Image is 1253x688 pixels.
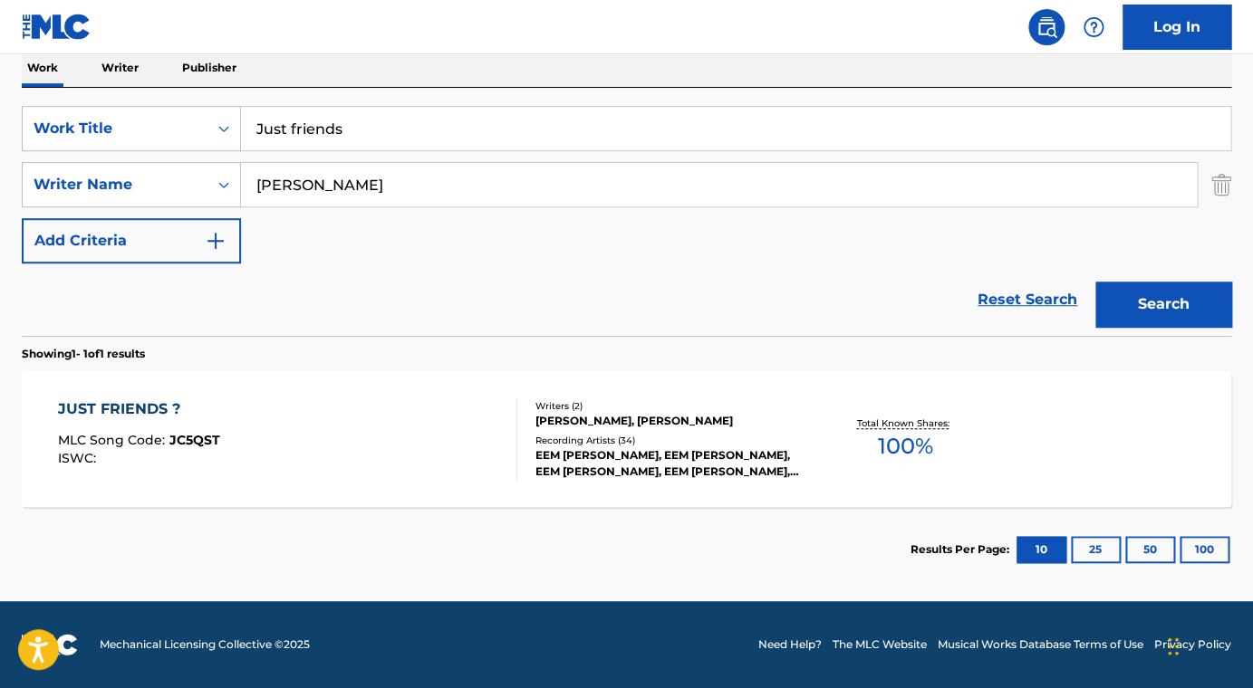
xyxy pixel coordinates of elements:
[22,218,241,263] button: Add Criteria
[1017,536,1066,563] button: 10
[535,399,805,413] div: Writers ( 2 )
[1180,536,1229,563] button: 100
[1095,282,1231,327] button: Search
[34,174,197,196] div: Writer Name
[758,636,822,653] a: Need Help?
[938,636,1143,653] a: Musical Works Database Terms of Use
[96,49,144,87] p: Writer
[1162,601,1253,688] iframe: Chat Widget
[878,430,933,463] span: 100 %
[1211,162,1231,207] img: Delete Criterion
[911,541,1014,558] p: Results Per Page:
[535,434,805,447] div: Recording Artists ( 34 )
[1083,16,1104,38] img: help
[169,432,220,448] span: JC5QST
[1036,16,1057,38] img: search
[1071,536,1121,563] button: 25
[1028,9,1065,45] a: Public Search
[22,106,1231,336] form: Search Form
[22,634,78,655] img: logo
[1168,619,1179,674] div: Drag
[857,416,954,430] p: Total Known Shares:
[100,636,310,653] span: Mechanical Licensing Collective © 2025
[34,118,197,139] div: Work Title
[833,636,927,653] a: The MLC Website
[1075,9,1112,45] div: Help
[177,49,242,87] p: Publisher
[535,413,805,429] div: [PERSON_NAME], [PERSON_NAME]
[1154,636,1231,653] a: Privacy Policy
[969,280,1086,320] a: Reset Search
[58,398,220,420] div: JUST FRIENDS ?
[205,230,227,252] img: 9d2ae6d4665cec9f34b9.svg
[22,14,92,40] img: MLC Logo
[22,49,63,87] p: Work
[58,450,101,466] span: ISWC :
[22,371,1231,507] a: JUST FRIENDS ?MLC Song Code:JC5QSTISWC:Writers (2)[PERSON_NAME], [PERSON_NAME]Recording Artists (...
[22,346,145,362] p: Showing 1 - 1 of 1 results
[535,447,805,480] div: EEM [PERSON_NAME], EEM [PERSON_NAME], EEM [PERSON_NAME], EEM [PERSON_NAME], EEM [PERSON_NAME]
[58,432,169,448] span: MLC Song Code :
[1123,5,1231,50] a: Log In
[1125,536,1175,563] button: 50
